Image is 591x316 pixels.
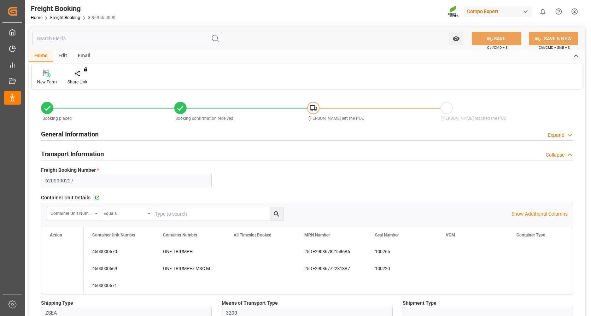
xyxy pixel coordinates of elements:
div: 25DE290367722818B7 [296,260,367,277]
div: Edit [53,50,72,62]
div: 100220 [367,260,437,277]
input: Search Fields [33,32,222,45]
div: Home [29,50,53,62]
button: open menu [100,207,153,221]
span: MRN Number [304,233,330,238]
div: 4500000569 [84,260,154,277]
button: SAVE [472,32,521,45]
div: ONE TRIUMPH/ MSC M [154,260,225,277]
button: Compo Expert [464,5,535,18]
span: Seal Number [375,233,399,238]
div: 25DE290367821586B6 [296,243,367,260]
div: Action [50,233,62,238]
span: Means of Transport Type [222,299,278,307]
span: [PERSON_NAME] reached the POD [441,116,507,121]
button: open menu [47,207,100,221]
div: Press SPACE to select this row. [41,260,84,277]
span: Freight Booking Number [41,166,99,174]
input: Type to search [153,207,283,221]
span: Ctrl/CMD + S [487,45,508,50]
div: 100265 [367,243,437,260]
div: Container Unit Number [51,209,92,217]
p: Show Additional Columns [511,210,568,218]
button: search button [270,207,283,221]
h2: Transport Information [41,149,104,159]
a: Home [31,15,42,20]
button: show 0 new notifications [535,4,551,19]
span: All Timeslot Booked [234,233,271,238]
span: [PERSON_NAME] left the POL [309,116,364,121]
div: Compo Expert [464,6,532,17]
span: VGM [446,233,455,238]
h2: General Information [41,129,99,139]
div: Expand [548,131,564,139]
span: Shipping Type [41,299,73,307]
span: Booking placed [42,116,72,121]
div: Press SPACE to select this row. [41,277,84,294]
span: Ctrl/CMD + Shift + S [539,45,570,50]
button: SAVE & NEW [529,32,578,45]
div: Press SPACE to select this row. [41,243,84,260]
span: Booking confirmation received [175,116,233,121]
div: Collapse [546,151,564,159]
div: ONE TRIUMPH [154,243,225,260]
span: Container Number [163,233,197,238]
button: Help Center [551,4,567,19]
div: Freight Booking [31,3,116,14]
div: 4500000571 [84,277,154,294]
img: Screenshot%202023-09-29%20at%2010.02.21.png_1712312052.png [448,5,459,18]
span: Shipment Type [403,299,437,307]
div: New Form [37,79,57,85]
div: 4500000570 [84,243,154,260]
span: Container Unit Number [92,233,135,238]
a: Freight Booking [50,15,80,20]
span: Container Type [516,233,545,238]
div: Equals [104,209,145,217]
span: Container Unit Details [41,194,90,201]
button: open menu [449,32,463,45]
div: Email [72,50,96,62]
